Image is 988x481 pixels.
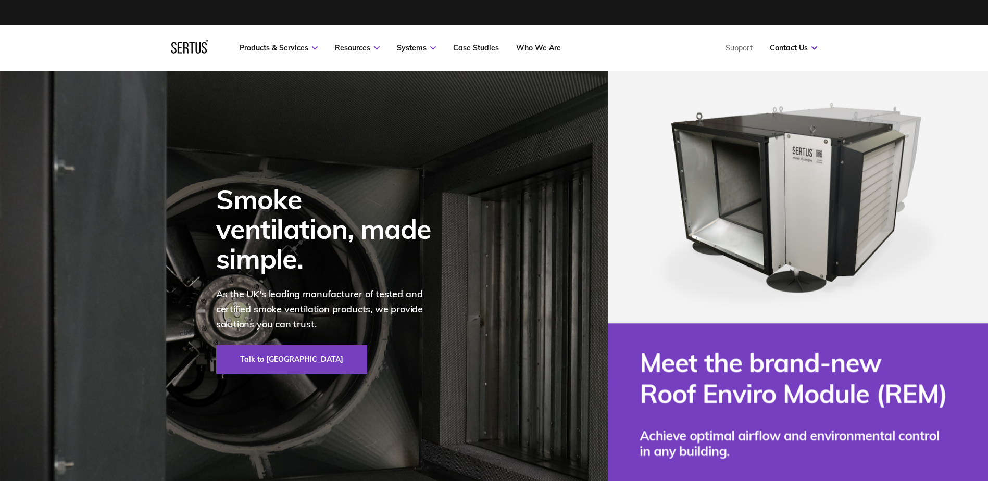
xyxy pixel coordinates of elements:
[335,43,380,53] a: Resources
[770,43,817,53] a: Contact Us
[216,345,367,374] a: Talk to [GEOGRAPHIC_DATA]
[516,43,561,53] a: Who We Are
[240,43,318,53] a: Products & Services
[726,43,753,53] a: Support
[397,43,436,53] a: Systems
[216,184,445,274] div: Smoke ventilation, made simple.
[216,287,445,332] p: As the UK's leading manufacturer of tested and certified smoke ventilation products, we provide s...
[453,43,499,53] a: Case Studies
